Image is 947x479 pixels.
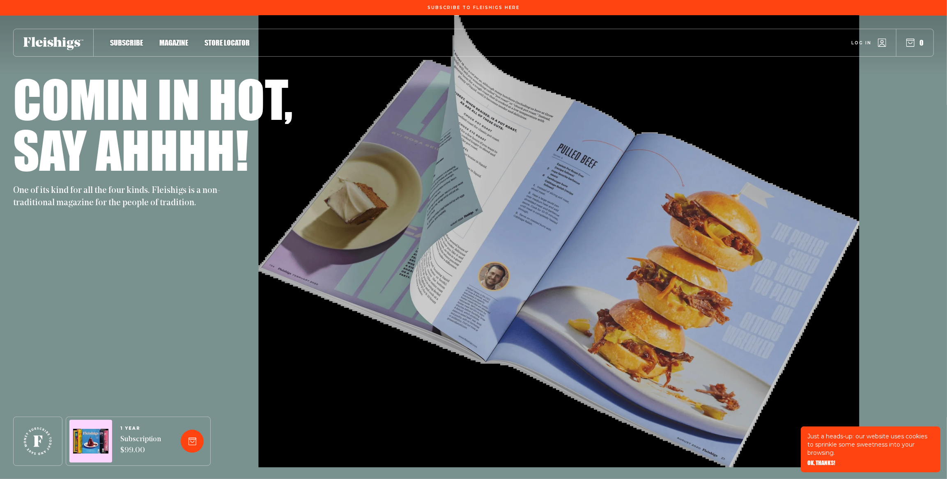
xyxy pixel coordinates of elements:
a: 1 YEARSubscription $99.00 [120,426,161,456]
a: Subscribe [110,37,143,48]
span: Magazine [159,38,188,47]
a: Subscribe To Fleishigs Here [426,5,521,9]
a: Log in [851,39,886,47]
span: Store locator [205,38,250,47]
span: Subscription $99.00 [120,434,161,456]
span: 1 YEAR [120,426,161,431]
a: Store locator [205,37,250,48]
a: Magazine [159,37,188,48]
h1: Say ahhhh! [13,124,248,175]
img: Magazines image [73,429,108,454]
button: 0 [906,38,924,47]
span: Subscribe [110,38,143,47]
span: Subscribe To Fleishigs Here [428,5,519,10]
span: Log in [851,40,871,46]
h1: Comin in hot, [13,73,293,124]
p: Just a heads-up: our website uses cookies to sprinkle some sweetness into your browsing. [807,432,934,457]
button: OK, THANKS! [807,460,835,466]
p: One of its kind for all the four kinds. Fleishigs is a non-traditional magazine for the people of... [13,185,227,209]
